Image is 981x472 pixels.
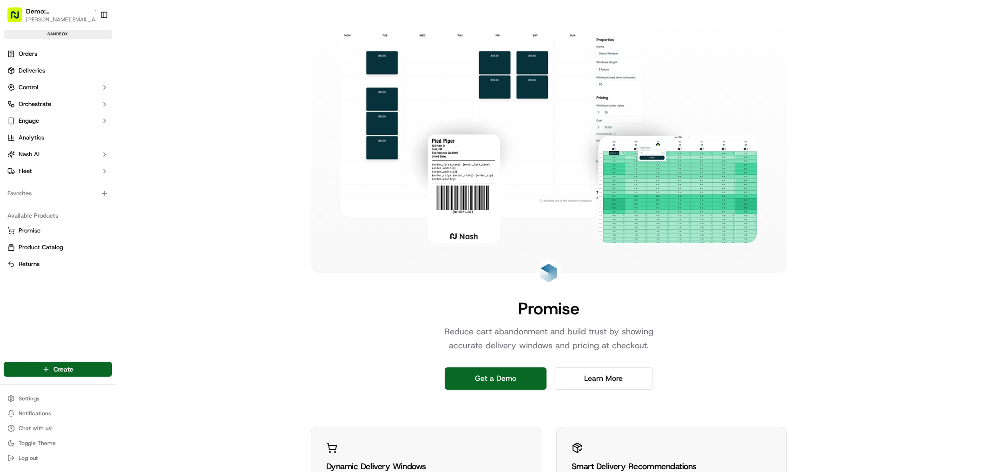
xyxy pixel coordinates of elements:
[19,425,53,432] span: Chat with us!
[4,97,112,112] button: Orchestrate
[445,367,546,390] a: Get a Demo
[4,47,112,61] a: Orders
[4,257,112,272] button: Returns
[4,437,112,450] button: Toggle Theme
[19,454,38,462] span: Log out
[19,410,51,417] span: Notifications
[19,150,40,159] span: Nash AI
[430,325,668,352] p: Reduce cart abandonment and build trust by showing accurate delivery windows and pricing at check...
[19,260,40,268] span: Returns
[4,63,112,78] a: Deliveries
[4,407,112,420] button: Notifications
[4,422,112,435] button: Chat with us!
[19,167,32,175] span: Fleet
[19,83,38,92] span: Control
[19,395,40,402] span: Settings
[540,264,558,282] img: Landing Page Icon
[26,16,100,23] button: [PERSON_NAME][EMAIL_ADDRESS][DOMAIN_NAME]
[7,226,108,235] a: Promise
[4,4,96,26] button: Demo: [GEOGRAPHIC_DATA][PERSON_NAME][EMAIL_ADDRESS][DOMAIN_NAME]
[4,452,112,465] button: Log out
[4,223,112,238] button: Promise
[4,240,112,255] button: Product Catalog
[518,299,579,318] h1: Promise
[7,260,108,268] a: Returns
[4,392,112,405] button: Settings
[4,147,112,162] button: Nash AI
[4,30,112,39] div: sandbox
[19,226,40,235] span: Promise
[19,117,39,125] span: Engage
[19,50,37,58] span: Orders
[4,186,112,201] div: Favorites
[19,243,63,252] span: Product Catalog
[554,367,653,390] a: Learn More
[19,133,44,142] span: Analytics
[4,208,112,223] div: Available Products
[53,365,73,374] span: Create
[26,7,90,16] button: Demo: [GEOGRAPHIC_DATA]
[7,243,108,252] a: Product Catalog
[19,66,45,75] span: Deliveries
[4,113,112,128] button: Engage
[4,130,112,145] a: Analytics
[4,362,112,377] button: Create
[4,80,112,95] button: Control
[19,439,56,447] span: Toggle Theme
[19,100,51,108] span: Orchestrate
[341,30,757,243] img: Landing Page Image
[4,164,112,179] button: Fleet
